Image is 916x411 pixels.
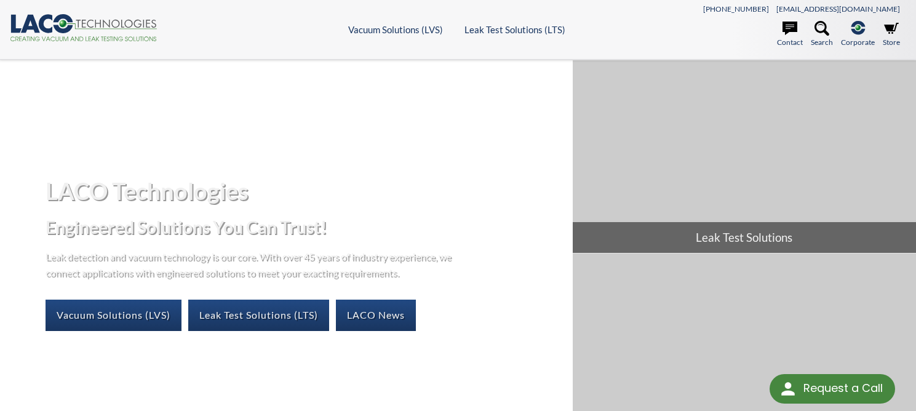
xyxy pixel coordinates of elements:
h2: Engineered Solutions You Can Trust! [46,216,562,239]
p: Leak detection and vacuum technology is our core. With over 45 years of industry experience, we c... [46,249,458,280]
img: round button [778,379,798,399]
a: LACO News [336,300,416,330]
a: [PHONE_NUMBER] [703,4,769,14]
span: Corporate [841,36,875,48]
a: Vacuum Solutions (LVS) [348,24,443,35]
a: Leak Test Solutions (LTS) [188,300,329,330]
span: Leak Test Solutions [573,222,916,253]
a: Search [811,21,833,48]
a: Vacuum Solutions (LVS) [46,300,181,330]
a: Leak Test Solutions [573,60,916,253]
div: Request a Call [770,374,895,404]
a: Leak Test Solutions (LTS) [464,24,565,35]
div: Request a Call [803,374,883,402]
a: Contact [777,21,803,48]
a: [EMAIL_ADDRESS][DOMAIN_NAME] [776,4,900,14]
a: Store [883,21,900,48]
h1: LACO Technologies [46,176,562,206]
